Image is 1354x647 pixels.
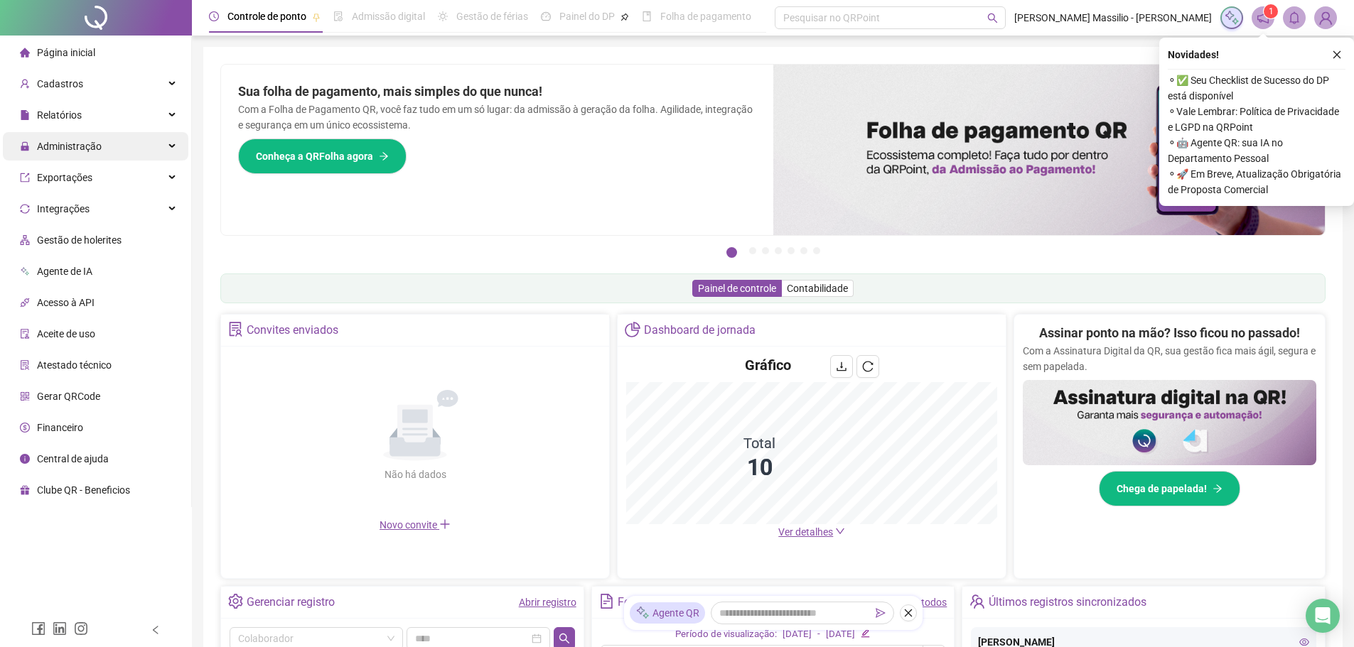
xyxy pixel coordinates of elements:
span: bell [1288,11,1301,24]
div: Agente QR [630,602,705,624]
span: dashboard [541,11,551,21]
span: Gerar QRCode [37,391,100,402]
span: Novidades ! [1168,47,1219,62]
span: ⚬ ✅ Seu Checklist de Sucesso do DP está disponível [1168,72,1345,104]
span: audit [20,329,30,339]
p: Com a Folha de Pagamento QR, você faz tudo em um só lugar: da admissão à geração da folha. Agilid... [238,102,756,133]
span: Central de ajuda [37,453,109,464]
span: pushpin [620,13,629,21]
button: 4 [775,247,782,254]
div: Não há dados [350,467,480,482]
span: Clube QR - Beneficios [37,484,130,496]
img: banner%2F02c71560-61a6-44d4-94b9-c8ab97240462.png [1023,380,1316,465]
span: file [20,110,30,120]
span: pushpin [312,13,321,21]
span: facebook [31,621,45,636]
div: [DATE] [783,627,812,642]
span: user-add [20,79,30,89]
a: Abrir registro [519,597,576,608]
span: 1 [1269,6,1274,16]
div: Período de visualização: [675,627,777,642]
span: api [20,298,30,308]
img: sparkle-icon.fc2bf0ac1784a2077858766a79e2daf3.svg [635,606,650,621]
span: Relatórios [37,109,82,121]
span: Gestão de holerites [37,234,122,246]
span: search [987,13,998,23]
span: plus [439,518,451,530]
span: solution [228,322,243,337]
span: Ver detalhes [778,526,833,538]
button: Conheça a QRFolha agora [238,138,407,174]
span: apartment [20,235,30,245]
span: Chega de papelada! [1117,481,1207,496]
button: 1 [726,247,737,258]
span: sync [20,204,30,214]
span: export [20,173,30,183]
p: Com a Assinatura Digital da QR, sua gestão fica mais ágil, segura e sem papelada. [1023,343,1316,374]
span: arrow-right [1213,484,1223,494]
img: banner%2F8d14a306-6205-4263-8e5b-06e9a85ad873.png [773,65,1326,235]
button: 5 [788,247,795,254]
img: sparkle-icon.fc2bf0ac1784a2077858766a79e2daf3.svg [1224,10,1240,26]
a: Ver todos [904,597,947,608]
div: Convites enviados [247,318,338,342]
span: edit [861,629,870,638]
span: Acesso à API [37,297,95,308]
span: close [903,608,913,618]
span: ⚬ 🤖 Agente QR: sua IA no Departamento Pessoal [1168,135,1345,166]
span: Exportações [37,172,92,183]
span: Folha de pagamento [660,11,751,22]
span: Financeiro [37,422,83,433]
span: Atestado técnico [37,359,112,371]
span: Aceite de uso [37,328,95,339]
div: Gerenciar registro [247,590,335,614]
button: 6 [800,247,807,254]
div: [DATE] [826,627,855,642]
span: dollar [20,423,30,433]
span: team [969,594,984,609]
span: [PERSON_NAME] Massilio - [PERSON_NAME] [1014,10,1212,26]
span: search [559,633,570,644]
span: book [642,11,652,21]
span: Painel de controle [698,283,776,294]
span: close [1332,50,1342,60]
span: arrow-right [379,151,389,161]
span: notification [1257,11,1269,24]
span: Admissão digital [352,11,425,22]
span: Agente de IA [37,266,92,277]
span: pie-chart [625,322,640,337]
h2: Sua folha de pagamento, mais simples do que nunca! [238,82,756,102]
button: 2 [749,247,756,254]
span: Controle de ponto [227,11,306,22]
sup: 1 [1264,4,1278,18]
button: Chega de papelada! [1099,471,1240,506]
span: reload [862,361,874,372]
span: file-text [599,594,614,609]
span: Painel do DP [559,11,615,22]
span: send [876,608,886,618]
span: lock [20,141,30,151]
span: qrcode [20,391,30,401]
div: Folhas de ponto [618,590,699,614]
span: Contabilidade [787,283,848,294]
span: sun [438,11,448,21]
span: Conheça a QRFolha agora [256,148,373,164]
span: Cadastros [37,78,83,89]
div: Open Intercom Messenger [1306,599,1340,633]
span: Novo convite [380,519,451,531]
h2: Assinar ponto na mão? Isso ficou no passado! [1039,323,1300,343]
a: Ver detalhes down [778,526,845,538]
div: - [817,627,820,642]
span: Integrações [37,203,90,214]
span: clock-circle [209,11,219,21]
span: Página inicial [37,47,95,58]
span: left [151,625,161,635]
div: Últimos registros sincronizados [989,590,1146,614]
span: linkedin [53,621,67,636]
span: ⚬ 🚀 Em Breve, Atualização Obrigatória de Proposta Comercial [1168,166,1345,197]
button: 7 [813,247,820,254]
span: info-circle [20,454,30,464]
span: solution [20,360,30,370]
span: down [835,526,845,536]
span: download [836,361,847,372]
